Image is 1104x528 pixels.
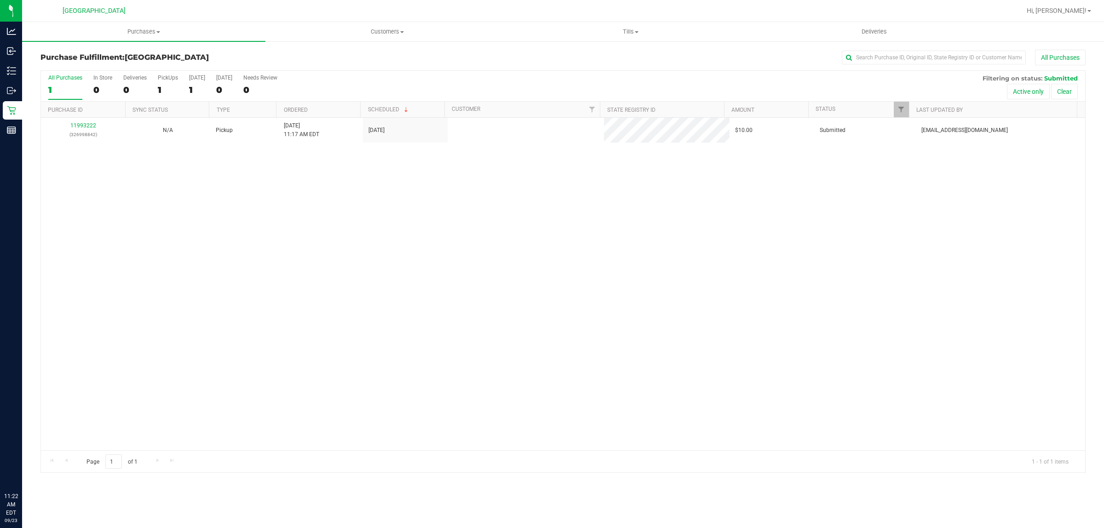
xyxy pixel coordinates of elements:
span: Submitted [1044,75,1078,82]
inline-svg: Outbound [7,86,16,95]
span: 1 - 1 of 1 items [1024,454,1076,468]
a: Purchase ID [48,107,83,113]
inline-svg: Inventory [7,66,16,75]
a: Ordered [284,107,308,113]
div: All Purchases [48,75,82,81]
div: 1 [189,85,205,95]
a: Deliveries [753,22,996,41]
h3: Purchase Fulfillment: [40,53,389,62]
button: Clear [1051,84,1078,99]
inline-svg: Inbound [7,46,16,56]
a: Status [816,106,835,112]
span: Filtering on status: [983,75,1042,82]
span: [EMAIL_ADDRESS][DOMAIN_NAME] [921,126,1008,135]
p: 11:22 AM EDT [4,492,18,517]
a: Type [217,107,230,113]
span: Purchases [22,28,265,36]
p: (326998842) [46,130,120,139]
a: Tills [509,22,752,41]
span: [GEOGRAPHIC_DATA] [63,7,126,15]
iframe: Resource center [9,454,37,482]
a: Customers [265,22,509,41]
iframe: Resource center unread badge [27,453,38,464]
span: Not Applicable [163,127,173,133]
div: [DATE] [216,75,232,81]
button: All Purchases [1035,50,1086,65]
a: Sync Status [132,107,168,113]
div: 0 [123,85,147,95]
a: State Registry ID [607,107,655,113]
a: Last Updated By [916,107,963,113]
span: Page of 1 [79,454,145,469]
div: 1 [158,85,178,95]
button: N/A [163,126,173,135]
a: Customer [452,106,480,112]
p: 09/23 [4,517,18,524]
div: PickUps [158,75,178,81]
a: Scheduled [368,106,410,113]
a: Purchases [22,22,265,41]
inline-svg: Retail [7,106,16,115]
span: [DATE] 11:17 AM EDT [284,121,319,139]
inline-svg: Analytics [7,27,16,36]
div: Deliveries [123,75,147,81]
div: Needs Review [243,75,277,81]
a: 11993222 [70,122,96,129]
input: 1 [105,454,122,469]
div: 0 [216,85,232,95]
span: Submitted [820,126,845,135]
input: Search Purchase ID, Original ID, State Registry ID or Customer Name... [842,51,1026,64]
div: 0 [243,85,277,95]
inline-svg: Reports [7,126,16,135]
span: Tills [509,28,752,36]
span: [DATE] [368,126,385,135]
span: Hi, [PERSON_NAME]! [1027,7,1087,14]
span: [GEOGRAPHIC_DATA] [125,53,209,62]
span: Pickup [216,126,233,135]
div: In Store [93,75,112,81]
div: [DATE] [189,75,205,81]
span: Deliveries [849,28,899,36]
button: Active only [1007,84,1050,99]
span: $10.00 [735,126,753,135]
div: 0 [93,85,112,95]
a: Amount [731,107,754,113]
div: 1 [48,85,82,95]
span: Customers [266,28,508,36]
a: Filter [584,102,599,117]
a: Filter [894,102,909,117]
